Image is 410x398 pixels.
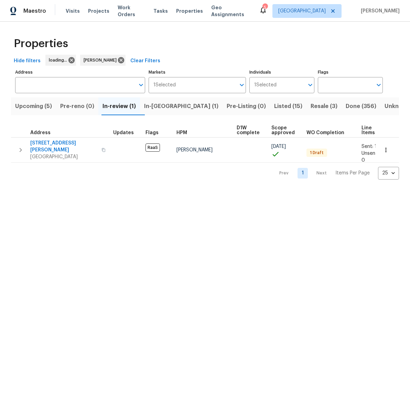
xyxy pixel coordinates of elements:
[23,8,46,14] span: Maestro
[45,55,76,66] div: loading...
[145,143,160,152] span: RaaS
[80,55,126,66] div: [PERSON_NAME]
[305,80,315,90] button: Open
[49,57,70,64] span: loading...
[273,167,399,180] nav: Pagination Navigation
[298,168,308,179] a: Goto page 1
[149,70,246,74] label: Markets
[60,101,94,111] span: Pre-reno (0)
[15,70,145,74] label: Address
[88,8,109,14] span: Projects
[118,4,145,18] span: Work Orders
[128,55,163,67] button: Clear Filters
[249,70,314,74] label: Individuals
[14,57,41,65] span: Hide filters
[318,70,383,74] label: Flags
[144,101,218,111] span: In-[GEOGRAPHIC_DATA] (1)
[254,82,277,88] span: 1 Selected
[374,80,384,90] button: Open
[358,8,400,14] span: [PERSON_NAME]
[271,126,295,135] span: Scope approved
[335,170,370,176] p: Items Per Page
[30,153,97,160] span: [GEOGRAPHIC_DATA]
[278,8,326,14] span: [GEOGRAPHIC_DATA]
[362,144,377,149] span: Sent: 1
[378,164,399,182] div: 25
[271,144,286,149] span: [DATE]
[176,148,213,152] span: [PERSON_NAME]
[306,130,344,135] span: WO Completion
[262,4,267,11] div: 5
[113,130,134,135] span: Updates
[237,80,247,90] button: Open
[307,150,326,156] span: 1 Draft
[346,101,376,111] span: Done (356)
[145,130,159,135] span: Flags
[15,101,52,111] span: Upcoming (5)
[14,40,68,47] span: Properties
[66,8,80,14] span: Visits
[274,101,302,111] span: Listed (15)
[102,101,136,111] span: In-review (1)
[153,82,176,88] span: 1 Selected
[227,101,266,111] span: Pre-Listing (0)
[311,101,337,111] span: Resale (3)
[30,130,51,135] span: Address
[11,55,43,67] button: Hide filters
[211,4,251,18] span: Geo Assignments
[362,126,375,135] span: Line Items
[136,80,146,90] button: Open
[176,8,203,14] span: Properties
[237,126,260,135] span: D1W complete
[130,57,160,65] span: Clear Filters
[176,130,187,135] span: HPM
[30,140,97,153] span: [STREET_ADDRESS][PERSON_NAME]
[362,151,378,163] span: Unsent: 0
[84,57,119,64] span: [PERSON_NAME]
[153,9,168,13] span: Tasks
